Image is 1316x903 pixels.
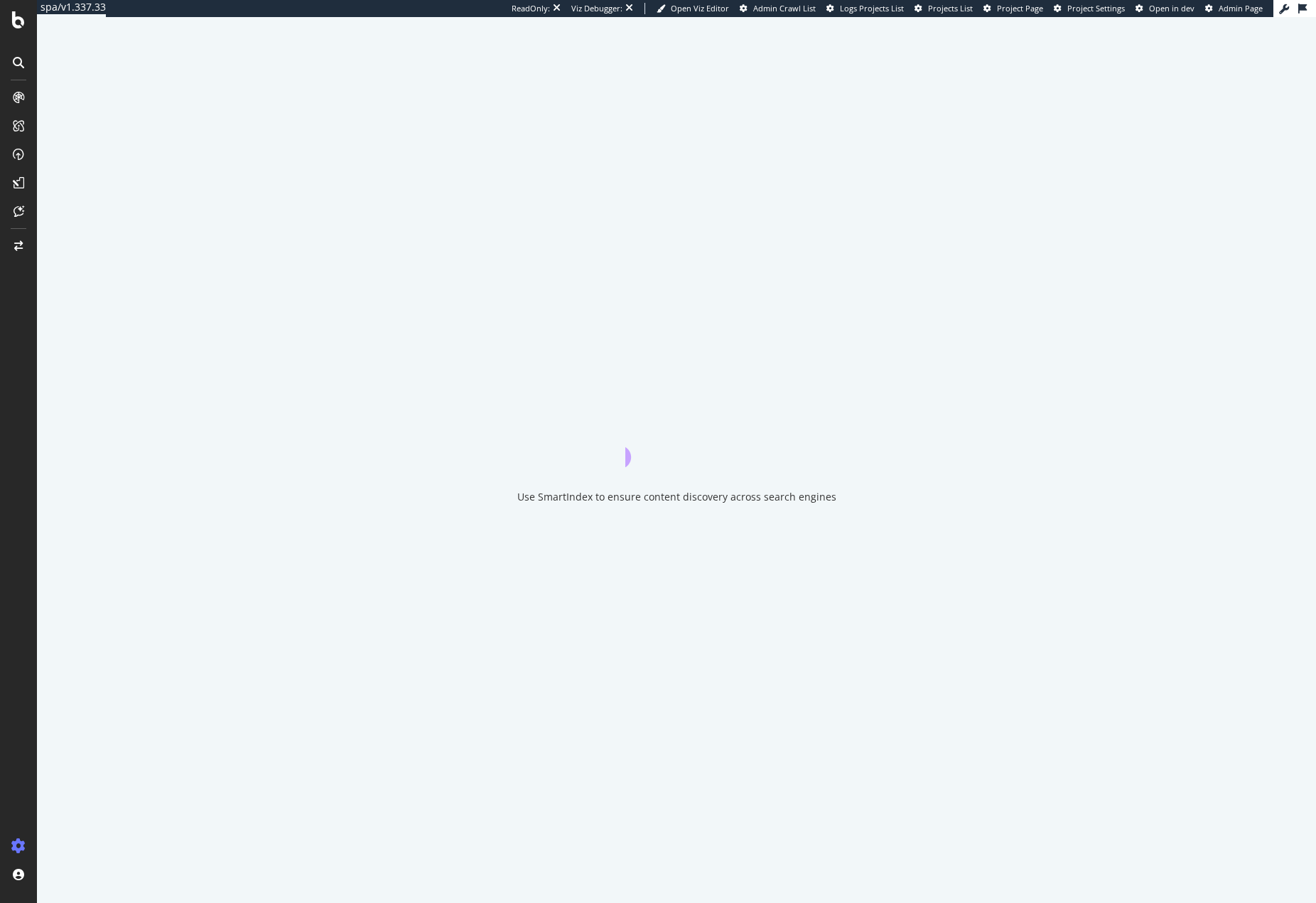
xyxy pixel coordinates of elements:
a: Project Settings [1054,3,1125,14]
span: Admin Page [1219,3,1263,14]
span: Logs Projects List [840,3,904,14]
div: animation [625,416,728,467]
a: Admin Page [1205,3,1263,14]
span: Open in dev [1149,3,1194,14]
a: Logs Projects List [826,3,904,14]
div: ReadOnly: [512,3,550,14]
span: Admin Crawl List [753,3,816,14]
div: Use SmartIndex to ensure content discovery across search engines [517,490,836,504]
span: Project Settings [1067,3,1125,14]
a: Admin Crawl List [740,3,816,14]
span: Open Viz Editor [671,3,729,14]
a: Open in dev [1136,3,1194,14]
div: Viz Debugger: [571,3,622,14]
a: Open Viz Editor [657,3,729,14]
span: Project Page [997,3,1043,14]
a: Projects List [915,3,973,14]
span: Projects List [928,3,973,14]
a: Project Page [983,3,1043,14]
